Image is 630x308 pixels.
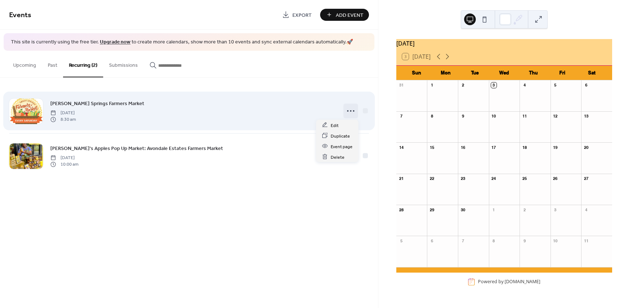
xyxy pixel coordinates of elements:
[553,145,558,150] div: 19
[583,238,589,243] div: 11
[429,145,435,150] div: 15
[50,109,76,116] span: [DATE]
[460,82,466,88] div: 2
[478,279,540,285] div: Powered by
[490,66,519,80] div: Wed
[522,145,527,150] div: 18
[396,39,612,48] div: [DATE]
[460,238,466,243] div: 7
[398,176,404,181] div: 21
[331,132,350,140] span: Duplicate
[431,66,460,80] div: Mon
[292,11,312,19] span: Export
[9,8,31,22] span: Events
[331,122,339,129] span: Edit
[491,82,497,88] div: 3
[553,207,558,212] div: 3
[522,176,527,181] div: 25
[460,66,490,80] div: Tue
[429,82,435,88] div: 1
[50,161,78,168] span: 10:00 am
[50,116,76,123] span: 8:30 am
[519,66,548,80] div: Thu
[42,51,63,77] button: Past
[577,66,606,80] div: Sat
[491,145,497,150] div: 17
[522,238,527,243] div: 9
[460,207,466,212] div: 30
[398,238,404,243] div: 5
[491,176,497,181] div: 24
[398,207,404,212] div: 28
[460,176,466,181] div: 23
[491,113,497,119] div: 10
[50,100,144,107] span: [PERSON_NAME] Springs Farmers Market
[583,113,589,119] div: 13
[583,145,589,150] div: 20
[398,145,404,150] div: 14
[103,51,144,77] button: Submissions
[11,39,353,46] span: This site is currently using the free tier. to create more calendars, show more than 10 events an...
[491,238,497,243] div: 8
[429,238,435,243] div: 6
[336,11,363,19] span: Add Event
[505,279,540,285] a: [DOMAIN_NAME]
[553,238,558,243] div: 10
[522,82,527,88] div: 4
[429,207,435,212] div: 29
[548,66,577,80] div: Fri
[63,51,103,77] button: Recurring (2)
[491,207,497,212] div: 1
[398,113,404,119] div: 7
[553,176,558,181] div: 26
[583,82,589,88] div: 6
[50,154,78,161] span: [DATE]
[402,66,431,80] div: Sun
[50,144,223,153] a: [PERSON_NAME]'s Apples Pop Up Market: Avondale Estates Farmers Market
[398,82,404,88] div: 31
[429,113,435,119] div: 8
[331,153,345,161] span: Delete
[277,9,317,21] a: Export
[50,99,144,108] a: [PERSON_NAME] Springs Farmers Market
[7,51,42,77] button: Upcoming
[331,143,353,150] span: Event page
[429,176,435,181] div: 22
[583,176,589,181] div: 27
[460,145,466,150] div: 16
[522,113,527,119] div: 11
[583,207,589,212] div: 4
[100,37,131,47] a: Upgrade now
[460,113,466,119] div: 9
[522,207,527,212] div: 2
[320,9,369,21] button: Add Event
[553,82,558,88] div: 5
[553,113,558,119] div: 12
